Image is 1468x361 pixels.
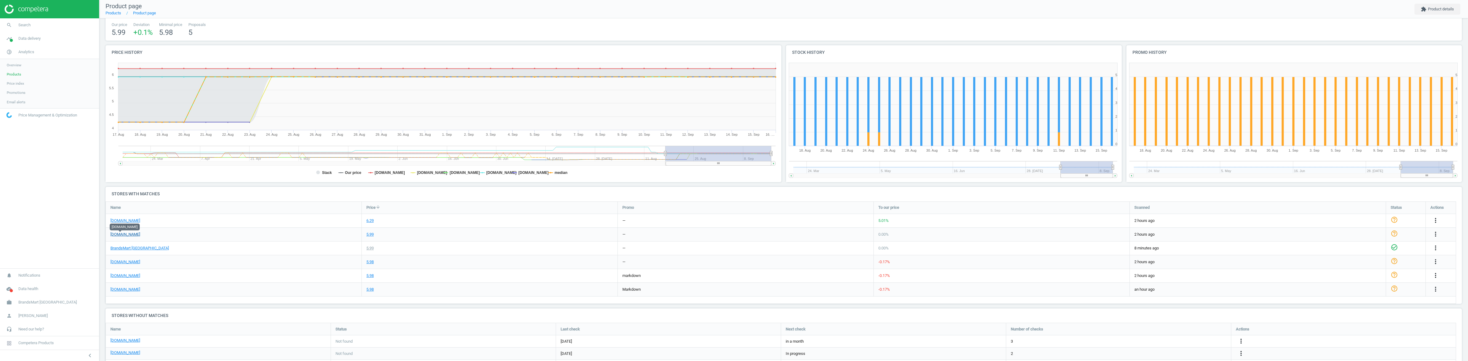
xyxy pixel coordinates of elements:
[110,287,140,292] a: [DOMAIN_NAME]
[704,133,716,136] tspan: 13. Sep
[748,133,759,136] tspan: 15. Sep
[1432,272,1439,279] i: more_vert
[18,313,48,319] span: [PERSON_NAME]
[109,113,114,116] text: 4.5
[86,352,94,359] i: chevron_left
[7,90,25,95] span: Promotions
[18,340,54,346] span: Competera Products
[110,338,140,343] a: [DOMAIN_NAME]
[1432,244,1439,252] button: more_vert
[135,133,146,136] tspan: 18. Aug
[878,273,890,278] span: -0.17 %
[110,223,140,230] div: [DOMAIN_NAME]
[926,149,938,152] tspan: 30. Aug
[3,270,15,281] i: notifications
[106,308,1462,323] h4: Stores without matches
[1391,216,1398,223] i: help_outline
[110,259,140,265] a: [DOMAIN_NAME]
[486,171,517,175] tspan: [DOMAIN_NAME]
[1432,285,1439,293] button: more_vert
[1237,337,1245,345] i: more_vert
[1455,101,1457,105] text: 3
[7,100,25,105] span: Email alerts
[345,171,361,175] tspan: Our price
[110,273,140,278] a: [DOMAIN_NAME]
[1236,326,1249,332] span: Actions
[157,133,168,136] tspan: 19. Aug
[1074,149,1086,152] tspan: 13. Sep
[1391,205,1402,210] span: Status
[1455,115,1457,118] text: 2
[573,133,583,136] tspan: 7. Sep
[375,171,405,175] tspan: [DOMAIN_NAME]
[1331,149,1341,152] tspan: 5. Sep
[332,133,343,136] tspan: 27. Aug
[1115,87,1117,90] text: 4
[1432,230,1439,238] button: more_vert
[112,73,114,76] text: 6
[335,339,353,344] span: Not found
[1115,101,1117,105] text: 3
[1134,259,1381,265] span: 2 hours ago
[622,259,625,265] div: —
[1432,285,1439,293] i: more_vert
[1115,128,1117,132] text: 1
[1182,149,1193,152] tspan: 22. Aug
[7,72,21,77] span: Products
[3,323,15,335] i: headset_mic
[450,171,480,175] tspan: [DOMAIN_NAME]
[366,205,376,210] span: Price
[133,28,153,37] span: +0.1 %
[1134,218,1381,223] span: 2 hours ago
[188,22,206,28] span: Proposals
[561,326,580,332] span: Last check
[1115,73,1117,77] text: 5
[766,133,774,136] tspan: 16. …
[1033,149,1043,152] tspan: 9. Sep
[288,133,299,136] tspan: 25. Aug
[1436,149,1448,152] tspan: 15. Sep
[1266,149,1278,152] tspan: 30. Aug
[948,149,958,152] tspan: 1. Sep
[1134,245,1381,251] span: 8 minutes ago
[106,187,1462,201] h4: Stores with matches
[133,22,153,28] span: Deviation
[106,45,781,60] h4: Price history
[366,232,374,237] div: 5.99
[7,81,24,86] span: Price index
[159,28,173,37] span: 5.98
[1455,73,1457,77] text: 5
[622,245,625,251] div: —
[786,326,806,332] span: Next check
[726,133,738,136] tspan: 14. Sep
[354,133,365,136] tspan: 28. Aug
[110,205,121,210] span: Name
[419,133,431,136] tspan: 31. Aug
[1432,217,1439,225] button: more_vert
[1391,230,1398,237] i: help_outline
[110,218,140,223] a: [DOMAIN_NAME]
[1011,326,1043,332] span: Number of checks
[1161,149,1172,152] tspan: 20. Aug
[112,22,127,28] span: Our price
[335,326,347,332] span: Status
[366,287,374,292] div: 5.98
[622,287,641,292] span: markdown
[786,45,1122,60] h4: Stock history
[552,133,562,136] tspan: 6. Sep
[266,133,277,136] tspan: 24. Aug
[595,133,605,136] tspan: 8. Sep
[786,339,804,344] span: in a month
[486,133,496,136] tspan: 3. Sep
[1432,258,1439,265] i: more_vert
[530,133,539,136] tspan: 5. Sep
[1391,271,1398,278] i: help_outline
[622,218,625,223] div: —
[18,49,34,55] span: Analytics
[1352,149,1362,152] tspan: 7. Sep
[112,28,125,37] span: 5.99
[1432,272,1439,280] button: more_vert
[5,5,48,14] img: ajHJNr6hYgQAAAAASUVORK5CYII=
[878,287,890,292] span: -0.17 %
